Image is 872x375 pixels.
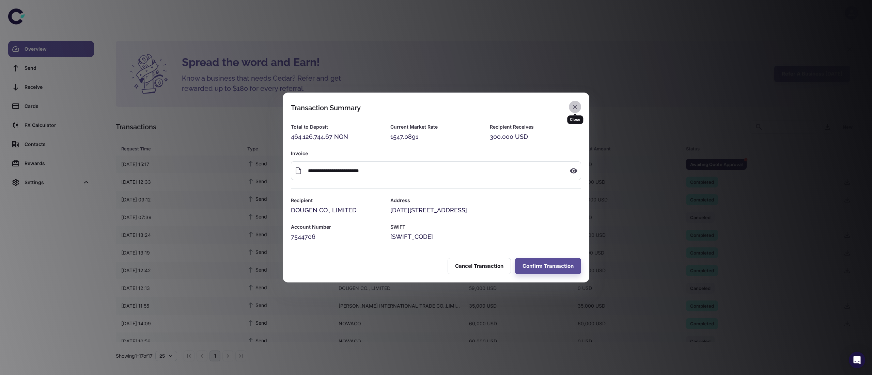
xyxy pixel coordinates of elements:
div: Close [567,115,583,124]
div: 1547.0891 [390,132,482,142]
h6: Account Number [291,223,382,231]
div: 464,126,744.67 NGN [291,132,382,142]
div: Open Intercom Messenger [849,352,865,368]
h6: Address [390,197,581,204]
h6: Invoice [291,150,581,157]
button: Cancel Transaction [448,258,511,274]
h6: Total to Deposit [291,123,382,131]
button: Confirm Transaction [515,258,581,274]
h6: Current Market Rate [390,123,482,131]
h6: Recipient Receives [490,123,581,131]
div: 300,000 USD [490,132,581,142]
div: Transaction Summary [291,104,361,112]
div: 7544706 [291,232,382,242]
h6: Recipient [291,197,382,204]
h6: SWIFT [390,223,581,231]
div: DOUGEN CO., LIMITED [291,206,382,215]
div: [DATE][STREET_ADDRESS] [390,206,581,215]
div: [SWIFT_CODE] [390,232,581,242]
